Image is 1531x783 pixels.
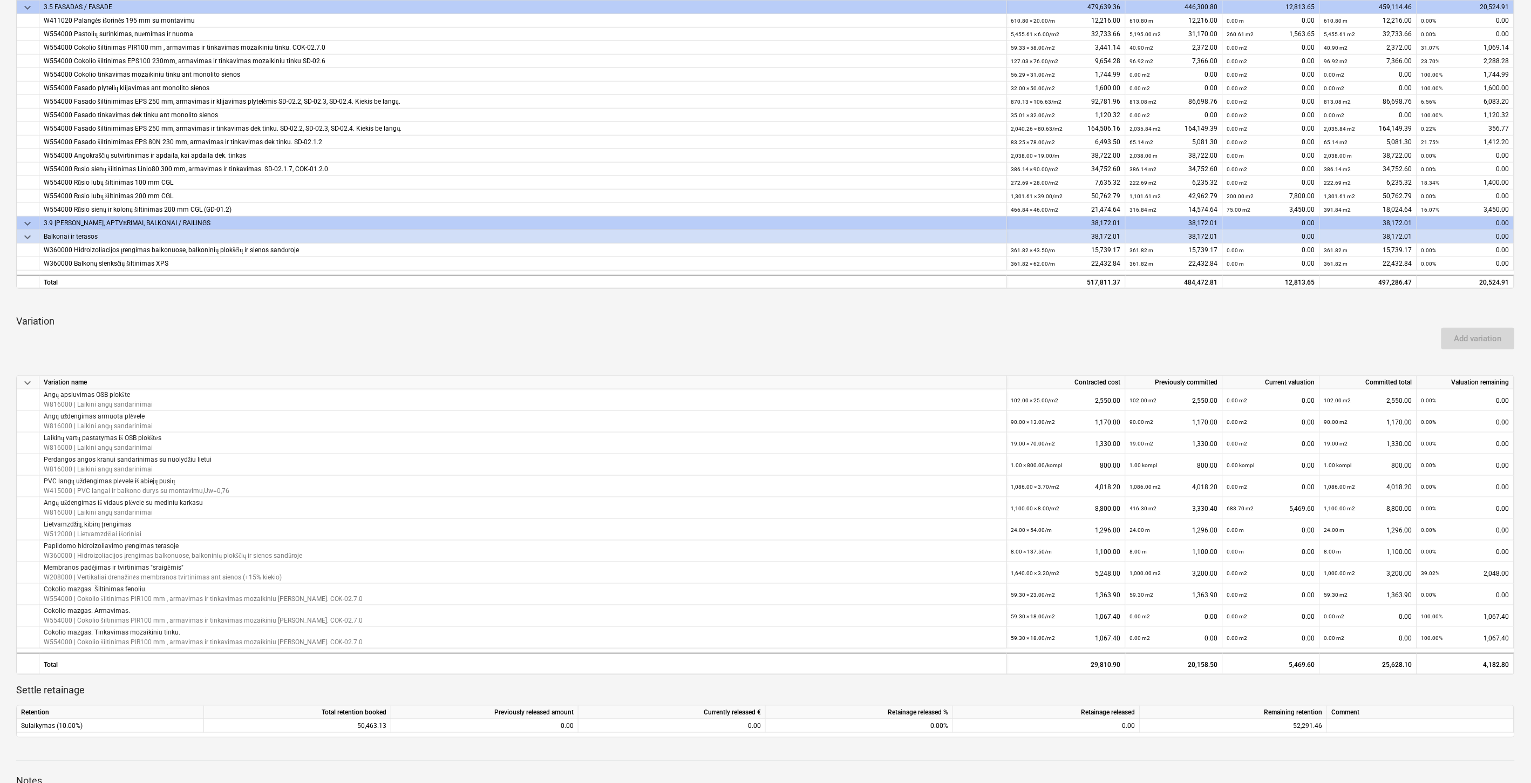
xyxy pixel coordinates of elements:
div: 0.00 [1417,217,1514,230]
div: 1,330.00 [1011,433,1121,455]
div: 0.00 [1227,476,1315,498]
div: 0.00 [1223,217,1320,230]
small: 2,040.26 × 80.63 / m2 [1011,126,1063,132]
div: 0.00 [1421,163,1509,176]
small: 0.00% [1421,462,1437,468]
div: 5,081.30 [1130,136,1218,149]
small: 361.82 m [1130,261,1154,267]
div: 459,114.46 [1320,1,1417,14]
small: 2,038.00 × 19.00 / m [1011,153,1060,159]
div: 164,149.39 [1324,122,1412,136]
small: 102.00 m2 [1324,397,1351,403]
small: 361.82 × 62.00 / m [1011,261,1056,267]
div: 800.00 [1011,454,1121,476]
div: 0.00 [1227,122,1315,136]
div: 3.5 FASADAS / FASADE [44,1,1002,14]
small: 0.00 m2 [1324,112,1345,118]
small: 0.00 m2 [1227,180,1248,186]
div: 800.00 [1130,454,1218,476]
small: 31.07% [1421,45,1440,51]
div: 1,170.00 [1130,411,1218,433]
div: 1,170.00 [1324,411,1412,433]
div: Variation name [39,376,1007,389]
div: 3,450.00 [1227,203,1315,217]
div: 0.00 [1227,257,1315,271]
div: Retainage released [953,706,1140,719]
small: 5,455.61 × 6.00 / m2 [1011,31,1060,37]
div: Valuation remaining [1417,376,1514,389]
div: 6,235.32 [1324,176,1412,190]
small: 19.00 m2 [1324,441,1348,447]
small: 65.14 m2 [1130,139,1154,145]
div: W554000 Fasado tinkavimas dek tinku ant monolito sienos [44,109,1002,122]
small: 96.92 m2 [1324,58,1348,64]
small: 21.75% [1421,139,1440,145]
div: 21,474.64 [1011,203,1121,217]
div: W554000 Pastolių surinkimas, nuėmimas ir nuoma [44,28,1002,41]
small: 1,101.61 m2 [1130,193,1161,199]
p: PVC langų uždengimas plėvele iš abiejų pusių [44,477,229,486]
div: 1,330.00 [1130,433,1218,455]
div: 34,752.60 [1011,163,1121,176]
div: 1,120.32 [1421,109,1509,122]
small: 65.14 m2 [1324,139,1348,145]
div: 0.00 [1227,149,1315,163]
div: 2,288.28 [1421,55,1509,68]
div: 12,216.00 [1130,14,1218,28]
div: 50,762.79 [1011,190,1121,203]
div: 0.00 [1421,149,1509,163]
small: 0.00% [1421,193,1437,199]
div: 1,412.20 [1421,136,1509,149]
div: 1,744.99 [1421,68,1509,82]
div: 0.00 [1227,433,1315,455]
div: 0.00 [1227,109,1315,122]
small: 0.00% [1421,419,1437,425]
div: 0.00 [1421,411,1509,433]
small: 2,038.00 m [1130,153,1158,159]
span: keyboard_arrow_down [21,1,34,14]
div: 32,733.66 [1011,28,1121,41]
div: Remaining retention [1140,706,1328,719]
small: 32.00 × 50.00 / m2 [1011,85,1056,91]
small: 0.00% [1421,31,1437,37]
small: 1.00 kompl [1130,462,1158,468]
small: 0.00 m2 [1227,72,1248,78]
small: 0.00 m2 [1227,166,1248,172]
div: 1,069.14 [1421,41,1509,55]
small: 90.00 m2 [1324,419,1348,425]
small: 361.82 m [1324,247,1348,253]
div: 52,291.46 [1140,719,1328,733]
small: 0.00 m2 [1324,85,1345,91]
small: 100.00% [1421,112,1443,118]
div: W554000 Fasado šiltinimimas EPS 250 mm, armavimas ir tinkavimas dek tinku. SD-02.2, SD-02.3, SD-0... [44,122,1002,136]
div: 0.00 [1421,389,1509,411]
div: W554000 Cokolio šiltinimas EPS100 230mm, armavimas ir tinkavimas mozaikiniu tinku SD-02.6 [44,55,1002,68]
small: 90.00 × 13.00 / m2 [1011,419,1056,425]
div: 12,216.00 [1011,14,1121,28]
small: 0.00 m2 [1130,72,1151,78]
div: 4,018.20 [1324,476,1412,498]
div: W360000 Hidroizoliacijos įrengimas balkonuose, balkoninių plokščių ir sienos sandūroje [44,244,1002,257]
p: Laikinų vartų pastatymas iš OSB plokštės [44,434,161,443]
div: 1,170.00 [1011,411,1121,433]
div: 0.00 [1227,55,1315,68]
div: 14,574.64 [1130,203,1218,217]
div: 15,739.17 [1130,244,1218,257]
small: 0.00% [1421,397,1437,403]
div: 3.9 [PERSON_NAME], APTVĖRIMAI, BALKONAI / RAILINGS [44,217,1002,230]
small: 75.00 m2 [1227,207,1251,213]
p: Angų apsiuvimas OSB plokšte [44,390,153,400]
div: Contracted cost [1007,376,1126,389]
div: 18,024.64 [1324,203,1412,217]
div: 0.00 [1324,68,1412,82]
small: 0.00 m2 [1227,85,1248,91]
div: Total [39,275,1007,288]
div: 0.00% [766,719,953,733]
div: 4,018.20 [1011,476,1121,498]
small: 90.00 m2 [1130,419,1154,425]
small: 19.00 × 70.00 / m2 [1011,441,1056,447]
div: 29,810.90 [1007,653,1126,674]
div: 0.00 [1227,411,1315,433]
small: 386.14 × 90.00 / m2 [1011,166,1059,172]
div: 0.00 [1421,257,1509,271]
